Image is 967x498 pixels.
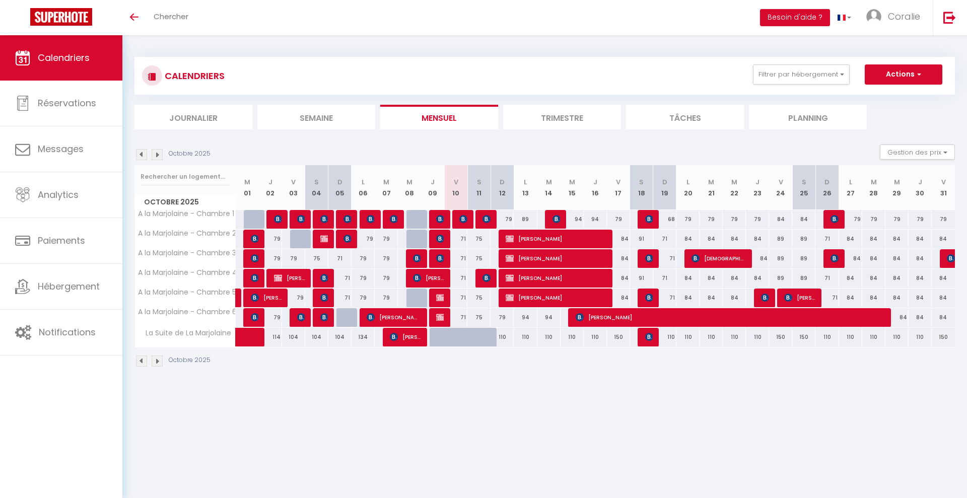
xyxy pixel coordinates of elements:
span: [PERSON_NAME] [576,308,884,327]
span: Menguy Burban [552,209,560,229]
button: Gestion des prix [880,145,955,160]
span: Analytics [38,188,79,201]
div: 150 [769,328,792,346]
div: 79 [352,289,375,307]
li: Journalier [134,105,252,129]
div: 75 [467,230,491,248]
div: 84 [723,230,746,248]
div: 71 [328,249,352,268]
span: [PERSON_NAME] [251,288,282,307]
span: [PERSON_NAME] [297,308,305,327]
div: 110 [839,328,862,346]
abbr: L [362,177,365,187]
span: [PERSON_NAME] [274,268,305,288]
span: [PERSON_NAME] [482,209,490,229]
th: 01 [236,165,259,210]
button: Actions [865,64,942,85]
li: Planning [749,105,867,129]
span: [PERSON_NAME] [506,229,606,248]
div: 94 [561,210,584,229]
p: Octobre 2025 [169,149,211,159]
div: 79 [491,308,514,327]
div: 84 [607,249,630,268]
div: 110 [815,328,839,346]
p: Octobre 2025 [169,355,211,365]
span: Messages [38,143,84,155]
div: 75 [305,249,328,268]
th: 06 [352,165,375,210]
span: Coralie [888,10,920,23]
div: 79 [259,308,282,327]
div: 84 [746,230,769,248]
div: 84 [746,249,769,268]
div: 71 [444,269,467,288]
th: 24 [769,165,792,210]
div: 110 [862,328,885,346]
div: 68 [653,210,676,229]
div: 71 [653,230,676,248]
th: 10 [444,165,467,210]
div: 84 [909,308,932,327]
th: 22 [723,165,746,210]
span: [PERSON_NAME] [320,308,328,327]
div: 79 [375,269,398,288]
div: 71 [444,308,467,327]
span: [PERSON_NAME] [413,268,444,288]
span: [PERSON_NAME] [343,209,351,229]
span: Paiements [38,234,85,247]
div: 84 [909,230,932,248]
th: 11 [467,165,491,210]
div: 84 [676,230,700,248]
div: 84 [746,269,769,288]
div: 71 [653,289,676,307]
span: [PERSON_NAME] [390,327,421,346]
div: 84 [909,269,932,288]
abbr: L [849,177,852,187]
div: 84 [932,269,955,288]
div: 84 [932,308,955,327]
div: 110 [561,328,584,346]
div: 84 [607,269,630,288]
div: 71 [653,249,676,268]
span: [PERSON_NAME] [343,229,351,248]
div: 110 [514,328,537,346]
th: 05 [328,165,352,210]
div: 104 [305,328,328,346]
abbr: J [593,177,597,187]
span: [PERSON_NAME] [251,268,258,288]
th: 28 [862,165,885,210]
div: 84 [700,269,723,288]
span: [PERSON_NAME] [436,288,444,307]
span: [PERSON_NAME] [645,327,653,346]
li: Trimestre [503,105,621,129]
abbr: M [244,177,250,187]
span: [PERSON_NAME] [436,249,444,268]
div: 110 [909,328,932,346]
div: 84 [909,289,932,307]
abbr: M [406,177,412,187]
a: [PERSON_NAME] [236,289,241,308]
span: Réservations [38,97,96,109]
span: francoise wacogne [459,209,467,229]
th: 18 [630,165,653,210]
abbr: S [802,177,806,187]
abbr: S [639,177,644,187]
span: [PERSON_NAME] [436,209,444,229]
div: 84 [862,289,885,307]
th: 07 [375,165,398,210]
img: Super Booking [30,8,92,26]
div: 84 [676,289,700,307]
span: [PERSON_NAME] [320,288,328,307]
img: ... [866,9,881,24]
span: [PERSON_NAME] [831,249,838,268]
div: 89 [769,230,792,248]
div: 71 [653,269,676,288]
div: 79 [491,210,514,229]
span: [PERSON_NAME] [413,249,421,268]
div: 84 [839,230,862,248]
span: La Suite de La Marjolaine [136,328,234,339]
div: 91 [630,230,653,248]
div: 84 [792,210,815,229]
div: 84 [862,230,885,248]
div: 84 [607,230,630,248]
